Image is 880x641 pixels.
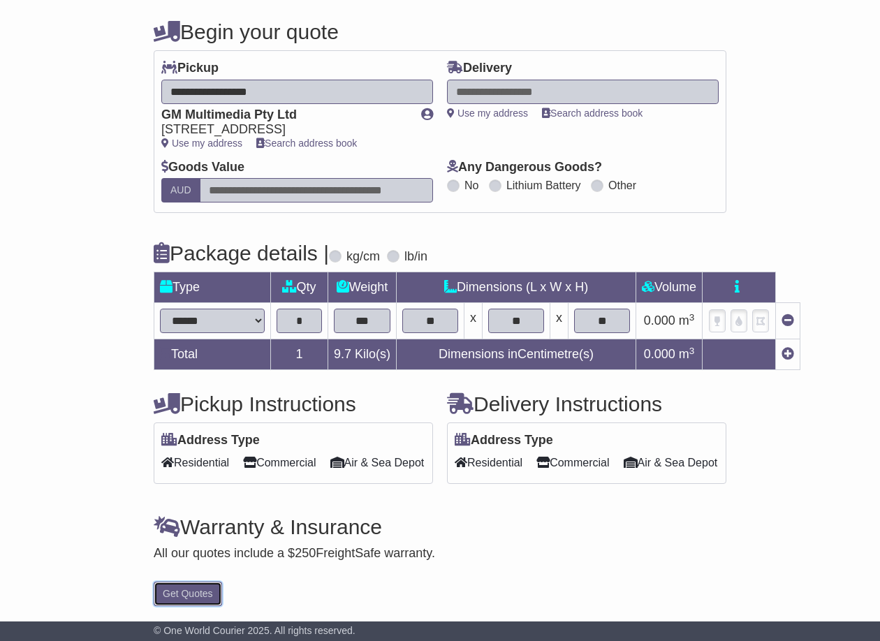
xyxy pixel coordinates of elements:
a: Add new item [782,347,794,361]
span: Air & Sea Depot [330,452,425,473]
label: Lithium Battery [506,179,581,192]
td: Total [154,339,271,370]
td: Dimensions in Centimetre(s) [397,339,636,370]
label: Address Type [455,433,553,448]
div: [STREET_ADDRESS] [161,122,407,138]
label: lb/in [404,249,427,265]
span: 9.7 [334,347,351,361]
div: All our quotes include a $ FreightSafe warranty. [154,546,726,561]
td: x [550,303,569,339]
h4: Warranty & Insurance [154,515,726,538]
h4: Begin your quote [154,20,726,43]
h4: Pickup Instructions [154,392,433,415]
label: No [464,179,478,192]
label: Any Dangerous Goods? [447,160,602,175]
a: Use my address [447,108,528,119]
label: Other [608,179,636,192]
td: Qty [271,272,328,303]
label: AUD [161,178,200,202]
h4: Delivery Instructions [447,392,726,415]
td: x [464,303,483,339]
a: Search address book [256,138,357,149]
span: Commercial [243,452,316,473]
button: Get Quotes [154,582,222,606]
span: Commercial [536,452,609,473]
div: GM Multimedia Pty Ltd [161,108,407,123]
span: 0.000 [644,314,675,327]
h4: Package details | [154,242,329,265]
span: Air & Sea Depot [624,452,718,473]
td: Weight [328,272,397,303]
span: m [679,347,695,361]
td: Kilo(s) [328,339,397,370]
a: Search address book [542,108,643,119]
td: Type [154,272,271,303]
td: Volume [636,272,703,303]
span: Residential [161,452,229,473]
td: 1 [271,339,328,370]
span: 250 [295,546,316,560]
span: m [679,314,695,327]
label: Address Type [161,433,260,448]
span: Residential [455,452,522,473]
label: Pickup [161,61,219,76]
a: Remove this item [782,314,794,327]
sup: 3 [689,346,695,356]
span: 0.000 [644,347,675,361]
label: Delivery [447,61,512,76]
label: Goods Value [161,160,244,175]
span: © One World Courier 2025. All rights reserved. [154,625,355,636]
sup: 3 [689,312,695,323]
a: Use my address [161,138,242,149]
label: kg/cm [346,249,380,265]
td: Dimensions (L x W x H) [397,272,636,303]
